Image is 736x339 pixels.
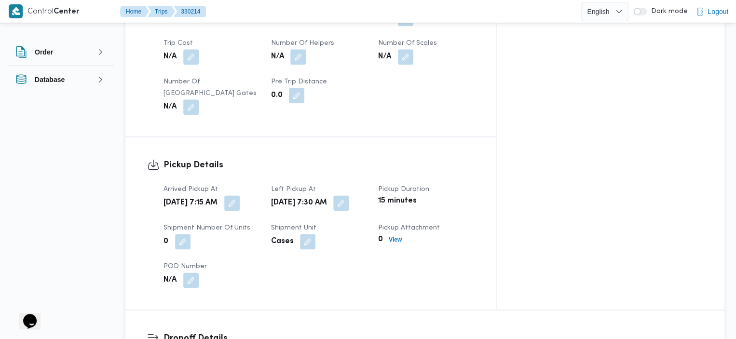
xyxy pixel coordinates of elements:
b: N/A [271,51,284,63]
b: Cases [271,236,293,247]
img: X8yXhbKr1z7QwAAAABJRU5ErkJggg== [9,4,23,18]
span: Logout [708,6,728,17]
b: View [389,236,402,243]
span: Number of Helpers [271,40,334,46]
span: Left Pickup At [271,186,315,192]
b: N/A [164,51,177,63]
b: [DATE] 7:30 AM [271,197,327,209]
b: N/A [378,51,391,63]
span: Number of [GEOGRAPHIC_DATA] Gates [164,79,257,96]
b: 15 minutes [378,195,417,207]
b: [DATE] 7:15 AM [164,197,218,209]
iframe: chat widget [10,300,41,329]
h3: Database [35,74,65,85]
span: Pre Trip Distance [271,79,327,85]
b: N/A [164,101,177,113]
span: Pickup Attachment [378,225,440,231]
button: Home [120,6,149,17]
button: Order [15,46,106,58]
b: 0 [164,236,168,247]
span: POD Number [164,263,207,270]
button: 330214 [173,6,206,17]
b: Center [54,8,80,15]
span: Pickup Duration [378,186,429,192]
button: Logout [692,2,732,21]
h3: Pickup Details [164,159,474,172]
b: 0 [378,234,383,245]
span: Trip Cost [164,40,193,46]
button: View [385,234,406,245]
span: Number of Scales [378,40,437,46]
b: N/A [164,274,177,286]
span: Shipment Number of Units [164,225,250,231]
h3: Order [35,46,53,58]
span: Shipment Unit [271,225,316,231]
span: Dark mode [647,8,687,15]
button: Database [15,74,106,85]
b: 0.0 [271,90,282,101]
button: Trips [147,6,175,17]
span: Arrived Pickup At [164,186,218,192]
